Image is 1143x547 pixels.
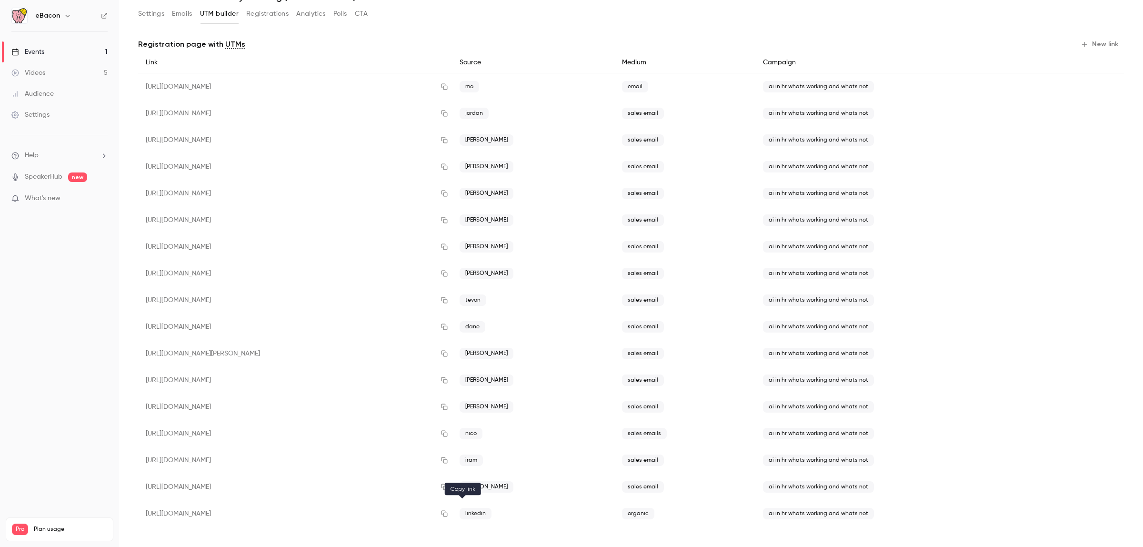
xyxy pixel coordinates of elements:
img: eBacon [12,8,27,23]
span: sales email [622,348,664,359]
p: Registration page with [138,39,245,50]
div: [URL][DOMAIN_NAME] [138,100,452,127]
span: [PERSON_NAME] [460,134,513,146]
div: Source [452,52,614,73]
span: ai in hr whats working and whats not [763,294,874,306]
span: sales email [622,455,664,466]
span: ai in hr whats working and whats not [763,455,874,466]
span: ai in hr whats working and whats not [763,134,874,146]
button: Settings [138,6,164,21]
button: New link [1077,37,1124,52]
span: nico [460,428,482,439]
span: sales email [622,321,664,333]
div: Campaign [755,52,1052,73]
div: [URL][DOMAIN_NAME] [138,207,452,233]
span: [PERSON_NAME] [460,188,513,199]
span: sales email [622,188,664,199]
span: ai in hr whats working and whats not [763,508,874,519]
span: ai in hr whats working and whats not [763,348,874,359]
div: Medium [614,52,755,73]
div: Audience [11,89,54,99]
span: [PERSON_NAME] [460,214,513,226]
span: sales emails [622,428,667,439]
h6: eBacon [35,11,60,20]
span: sales email [622,268,664,279]
span: What's new [25,193,60,203]
li: help-dropdown-opener [11,151,108,161]
span: sales email [622,161,664,172]
button: UTM builder [200,6,239,21]
span: ai in hr whats working and whats not [763,108,874,119]
span: [PERSON_NAME] [460,268,513,279]
div: [URL][DOMAIN_NAME] [138,73,452,101]
div: Link [138,52,452,73]
span: tevon [460,294,486,306]
span: sales email [622,134,664,146]
div: [URL][DOMAIN_NAME] [138,233,452,260]
div: [URL][DOMAIN_NAME] [138,474,452,500]
div: [URL][DOMAIN_NAME] [138,153,452,180]
div: [URL][DOMAIN_NAME] [138,314,452,340]
div: [URL][DOMAIN_NAME] [138,180,452,207]
div: [URL][DOMAIN_NAME][PERSON_NAME] [138,340,452,367]
span: sales email [622,294,664,306]
span: organic [622,508,654,519]
div: [URL][DOMAIN_NAME] [138,287,452,314]
span: [PERSON_NAME] [460,375,513,386]
div: Events [11,47,44,57]
span: iram [460,455,483,466]
span: email [622,81,648,92]
span: ai in hr whats working and whats not [763,401,874,413]
span: new [68,172,87,182]
span: sales email [622,401,664,413]
div: [URL][DOMAIN_NAME] [138,500,452,527]
span: mo [460,81,479,92]
span: dane [460,321,485,333]
button: Emails [172,6,192,21]
div: [URL][DOMAIN_NAME] [138,394,452,420]
span: [PERSON_NAME] [460,161,513,172]
a: UTMs [225,39,245,50]
span: sales email [622,214,664,226]
span: ai in hr whats working and whats not [763,188,874,199]
span: linkedin [460,508,491,519]
span: [PERSON_NAME] [460,401,513,413]
div: [URL][DOMAIN_NAME] [138,447,452,474]
span: [PERSON_NAME] [460,348,513,359]
span: ai in hr whats working and whats not [763,481,874,493]
iframe: Noticeable Trigger [96,194,108,203]
span: ai in hr whats working and whats not [763,428,874,439]
span: sales email [622,241,664,253]
button: Analytics [296,6,326,21]
button: CTA [355,6,368,21]
span: ai in hr whats working and whats not [763,241,874,253]
span: ai in hr whats working and whats not [763,321,874,333]
span: ai in hr whats working and whats not [763,161,874,172]
span: Help [25,151,39,161]
span: [PERSON_NAME] [460,241,513,253]
div: Settings [11,110,50,120]
span: Pro [12,524,28,535]
div: [URL][DOMAIN_NAME] [138,367,452,394]
span: ai in hr whats working and whats not [763,81,874,92]
a: SpeakerHub [25,172,62,182]
div: [URL][DOMAIN_NAME] [138,260,452,287]
button: Polls [333,6,347,21]
span: [PERSON_NAME] [460,481,513,493]
span: jordan [460,108,489,119]
span: ai in hr whats working and whats not [763,214,874,226]
div: [URL][DOMAIN_NAME] [138,127,452,153]
div: Videos [11,68,45,78]
button: Registrations [246,6,289,21]
span: ai in hr whats working and whats not [763,375,874,386]
span: sales email [622,108,664,119]
span: Plan usage [34,526,107,533]
span: ai in hr whats working and whats not [763,268,874,279]
div: [URL][DOMAIN_NAME] [138,420,452,447]
span: sales email [622,375,664,386]
span: sales email [622,481,664,493]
